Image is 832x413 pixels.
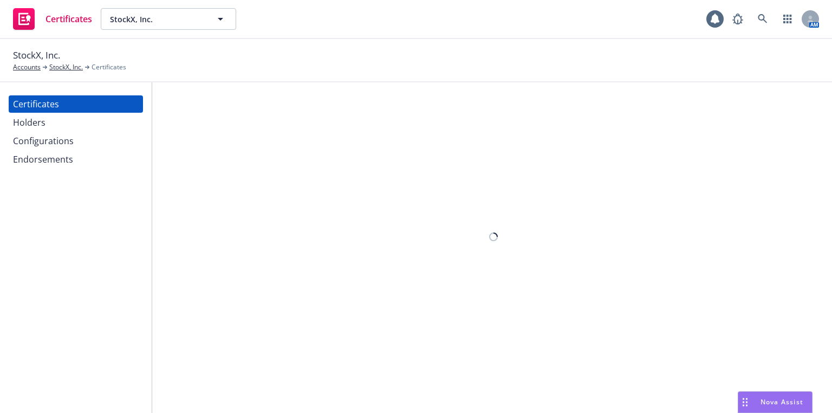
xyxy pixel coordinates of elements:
div: Holders [13,114,45,131]
span: StockX, Inc. [13,48,60,62]
span: StockX, Inc. [110,14,204,25]
div: Endorsements [13,151,73,168]
button: Nova Assist [738,391,812,413]
div: Configurations [13,132,74,150]
a: Endorsements [9,151,143,168]
a: Certificates [9,4,96,34]
div: Drag to move [738,392,752,412]
button: StockX, Inc. [101,8,236,30]
a: Configurations [9,132,143,150]
div: Certificates [13,95,59,113]
span: Certificates [45,15,92,23]
a: Certificates [9,95,143,113]
a: Search [752,8,773,30]
a: Report a Bug [727,8,749,30]
a: Switch app [777,8,798,30]
span: Certificates [92,62,126,72]
span: Nova Assist [760,397,803,406]
a: Accounts [13,62,41,72]
a: StockX, Inc. [49,62,83,72]
a: Holders [9,114,143,131]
